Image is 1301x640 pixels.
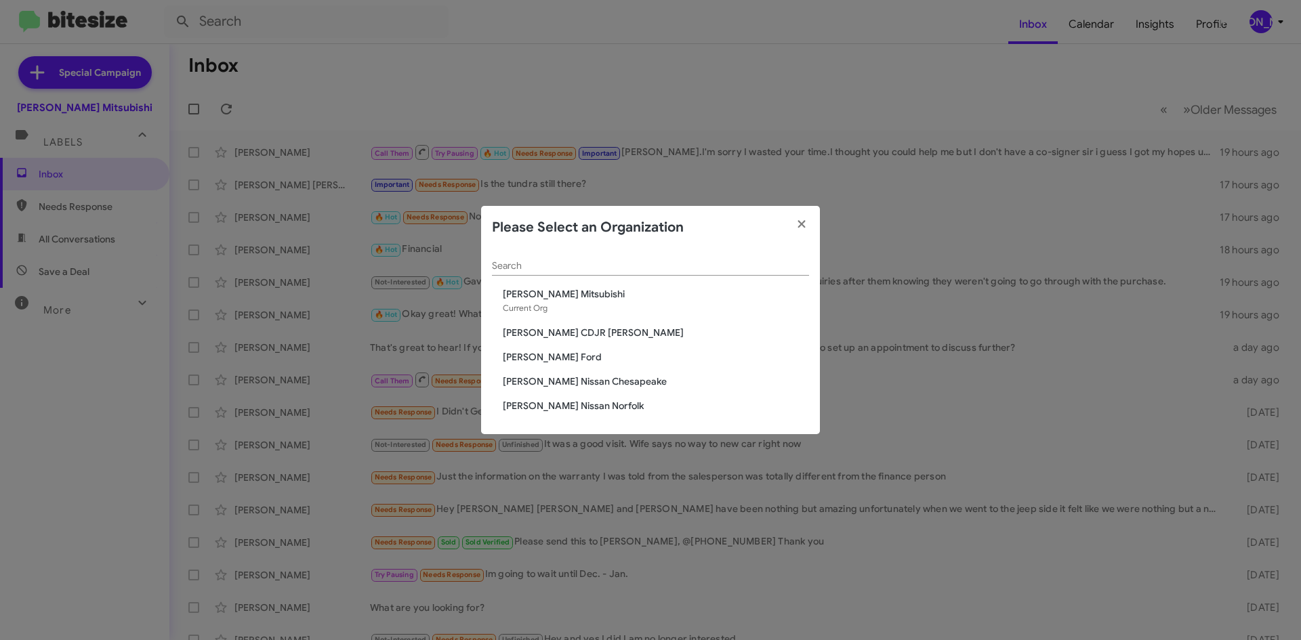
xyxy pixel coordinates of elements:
span: [PERSON_NAME] CDJR [PERSON_NAME] [503,326,809,339]
span: Current Org [503,303,548,313]
span: [PERSON_NAME] Ford [503,350,809,364]
span: [PERSON_NAME] Nissan Norfolk [503,399,809,412]
h2: Please Select an Organization [492,217,684,238]
span: [PERSON_NAME] Mitsubishi [503,287,809,301]
span: [PERSON_NAME] Nissan Chesapeake [503,375,809,388]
